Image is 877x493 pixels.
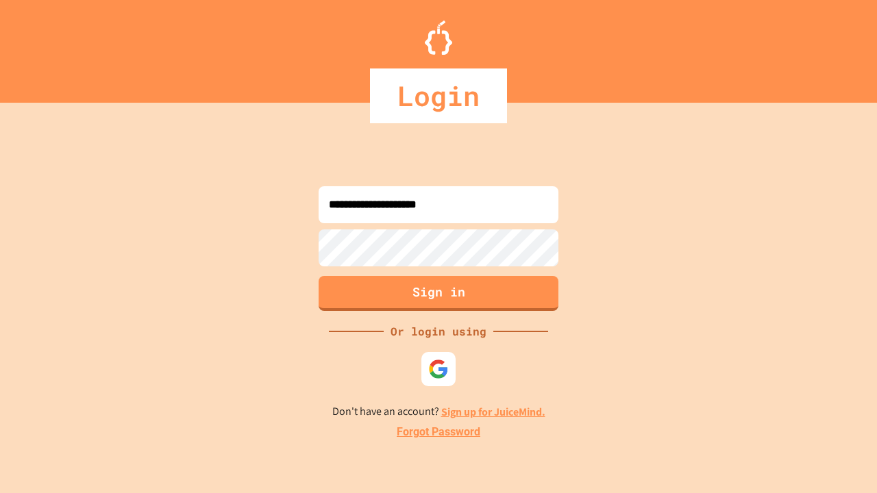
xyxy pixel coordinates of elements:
div: Login [370,68,507,123]
p: Don't have an account? [332,403,545,420]
a: Forgot Password [397,424,480,440]
img: google-icon.svg [428,359,449,379]
div: Or login using [384,323,493,340]
button: Sign in [319,276,558,311]
img: Logo.svg [425,21,452,55]
a: Sign up for JuiceMind. [441,405,545,419]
